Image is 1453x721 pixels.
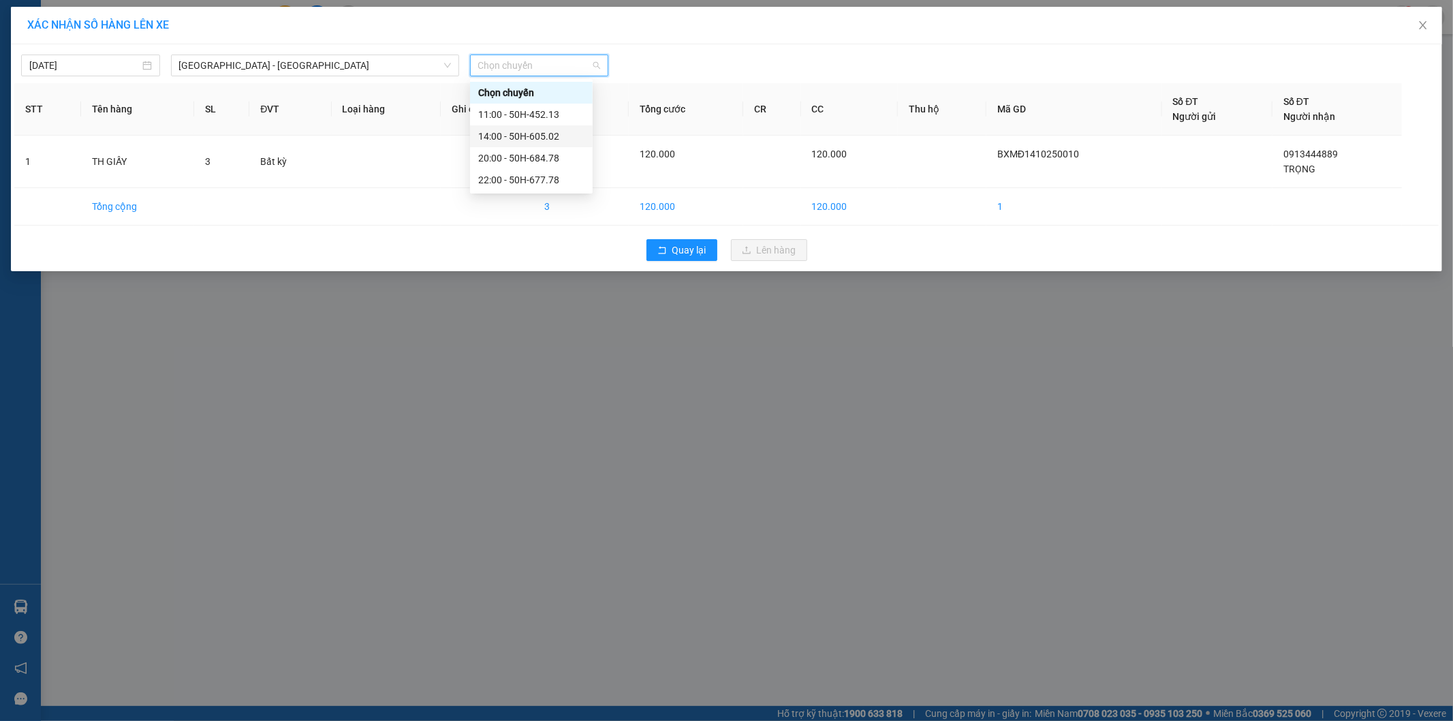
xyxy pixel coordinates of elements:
[986,83,1162,136] th: Mã GD
[997,149,1079,159] span: BXMĐ1410250010
[812,149,847,159] span: 120.000
[533,188,629,226] td: 3
[443,61,452,70] span: down
[731,239,807,261] button: uploadLên hàng
[640,149,675,159] span: 120.000
[14,136,81,188] td: 1
[332,83,441,136] th: Loại hàng
[478,85,584,100] div: Chọn chuyến
[672,243,706,258] span: Quay lại
[898,83,986,136] th: Thu hộ
[478,107,584,122] div: 11:00 - 50H-452.13
[1283,164,1315,174] span: TRỌNG
[1283,111,1335,122] span: Người nhận
[1173,96,1199,107] span: Số ĐT
[1283,149,1338,159] span: 0913444889
[1404,7,1442,45] button: Close
[801,83,898,136] th: CC
[81,83,194,136] th: Tên hàng
[205,156,210,167] span: 3
[478,129,584,144] div: 14:00 - 50H-605.02
[478,55,601,76] span: Chọn chuyến
[81,188,194,226] td: Tổng cộng
[81,136,194,188] td: TH GIẤY
[743,83,801,136] th: CR
[179,55,451,76] span: Sài Gòn - Đắk Nông
[1418,20,1428,31] span: close
[194,83,249,136] th: SL
[801,188,898,226] td: 120.000
[629,83,743,136] th: Tổng cước
[1173,111,1217,122] span: Người gửi
[441,83,533,136] th: Ghi chú
[629,188,743,226] td: 120.000
[1283,96,1309,107] span: Số ĐT
[478,151,584,166] div: 20:00 - 50H-684.78
[986,188,1162,226] td: 1
[470,82,593,104] div: Chọn chuyến
[249,136,331,188] td: Bất kỳ
[249,83,331,136] th: ĐVT
[14,83,81,136] th: STT
[657,245,667,256] span: rollback
[478,172,584,187] div: 22:00 - 50H-677.78
[646,239,717,261] button: rollbackQuay lại
[27,18,169,31] span: XÁC NHẬN SỐ HÀNG LÊN XE
[29,58,140,73] input: 14/10/2025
